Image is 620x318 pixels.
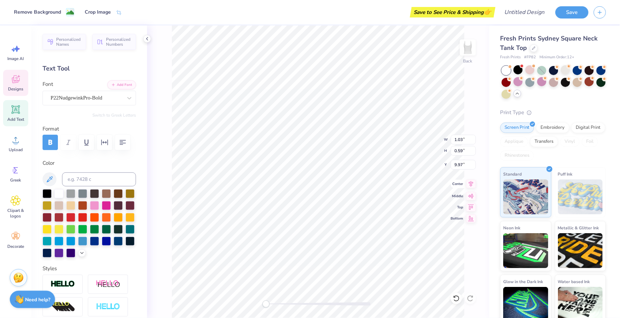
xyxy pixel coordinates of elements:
span: Minimum Order: 12 + [540,54,575,60]
div: Print Type [500,109,606,117]
input: e.g. 7428 c [62,172,136,186]
span: Decorate [7,244,24,249]
div: Crop Image [85,8,111,16]
label: Color [43,159,136,167]
span: Clipart & logos [4,208,27,219]
img: Metallic & Glitter Ink [558,233,603,268]
img: 3D Illusion [51,302,75,313]
span: Metallic & Glitter Ink [558,224,599,231]
span: Standard [504,170,522,178]
div: Back [463,58,472,64]
img: Puff Ink [558,179,603,214]
span: Designs [8,86,23,92]
span: Glow in the Dark Ink [504,278,543,285]
div: Rhinestones [500,150,534,161]
img: Shadow [96,280,120,289]
span: Upload [9,147,23,153]
span: Fresh Prints Sydney Square Neck Tank Top [500,34,598,52]
div: Remove Background [14,8,61,16]
div: Vinyl [560,136,580,147]
img: Neon Ink [504,233,549,268]
div: Applique [500,136,528,147]
span: # FP82 [524,54,536,60]
span: Neon Ink [504,224,521,231]
div: Screen Print [500,123,534,133]
span: Greek [10,177,21,183]
span: Bottom [451,216,463,221]
strong: Need help? [25,296,51,303]
span: Personalized Names [56,37,82,47]
label: Format [43,125,136,133]
button: Save [555,6,589,19]
span: Puff Ink [558,170,573,178]
span: Middle [451,193,463,199]
div: Digital Print [572,123,605,133]
input: Untitled Design [499,5,550,19]
img: Standard [504,179,549,214]
img: Back [461,40,475,54]
button: Personalized Names [43,34,86,50]
label: Styles [43,265,57,273]
div: Text Tool [43,64,136,73]
img: Negative Space [96,303,120,311]
div: Embroidery [536,123,569,133]
div: Transfers [530,136,558,147]
span: Add Text [7,117,24,122]
div: Foil [582,136,598,147]
button: Add Font [107,80,136,89]
span: Top [451,205,463,210]
span: Center [451,181,463,187]
button: Personalized Numbers [92,34,136,50]
span: Water based Ink [558,278,590,285]
div: Accessibility label [263,301,270,308]
span: 👉 [484,8,492,16]
label: Font [43,80,53,88]
img: Stroke [51,280,75,288]
span: Image AI [8,56,24,61]
span: Fresh Prints [500,54,521,60]
div: Save to See Price & Shipping [412,7,494,17]
span: Personalized Numbers [106,37,132,47]
button: Switch to Greek Letters [92,112,136,118]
